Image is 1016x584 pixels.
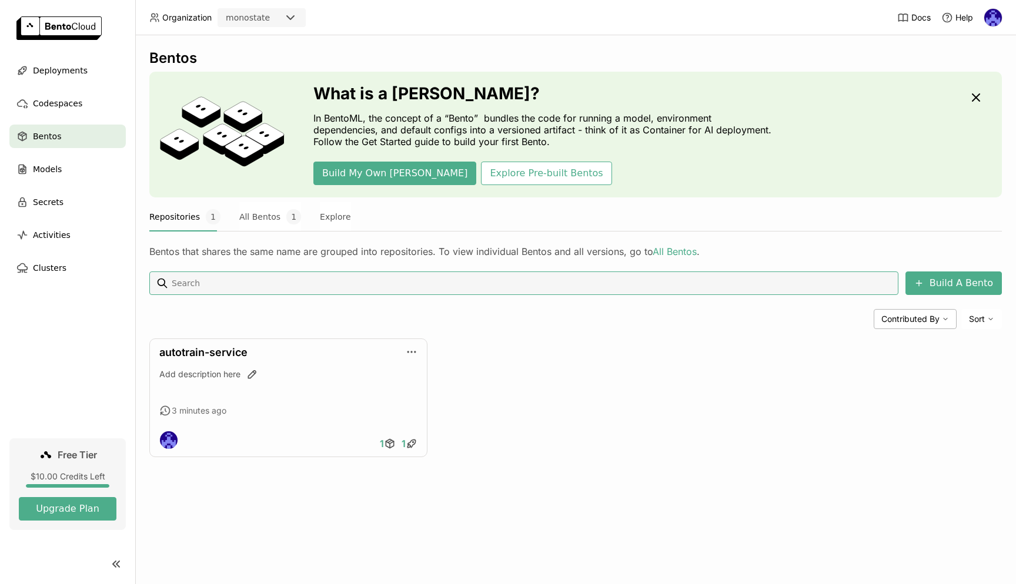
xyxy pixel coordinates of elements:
img: cover onboarding [159,96,285,173]
div: Help [941,12,973,24]
a: Deployments [9,59,126,82]
img: Andrew correa [984,9,1002,26]
span: Codespaces [33,96,82,110]
span: Help [955,12,973,23]
span: Secrets [33,195,63,209]
span: Models [33,162,62,176]
span: 1 [380,438,384,449]
input: Search [171,274,894,293]
a: Secrets [9,190,126,214]
button: Build My Own [PERSON_NAME] [313,162,476,185]
a: Clusters [9,256,126,280]
div: Bentos that shares the same name are grouped into repositories. To view individual Bentos and all... [149,246,1002,257]
img: Andrew correa [160,431,178,449]
h3: What is a [PERSON_NAME]? [313,84,778,103]
a: Free Tier$10.00 Credits LeftUpgrade Plan [9,438,126,530]
a: Codespaces [9,92,126,115]
span: Free Tier [58,449,97,461]
span: Deployments [33,63,88,78]
img: logo [16,16,102,40]
span: Bentos [33,129,61,143]
button: All Bentos [239,202,301,231]
span: 3 minutes ago [172,405,226,416]
button: Explore [320,202,351,231]
div: Contributed By [874,309,957,329]
p: In BentoML, the concept of a “Bento” bundles the code for running a model, environment dependenci... [313,112,778,147]
span: 1 [402,438,406,449]
div: Sort [961,309,1002,329]
div: monostate [226,12,270,24]
span: Activities [33,228,71,242]
a: Models [9,157,126,181]
span: Clusters [33,261,66,275]
a: 1 [399,432,420,455]
div: $10.00 Credits Left [19,471,116,482]
span: Contributed By [881,314,940,324]
span: Sort [969,314,985,324]
button: Explore Pre-built Bentos [481,162,611,185]
div: Add description here [159,368,417,380]
a: All Bentos [653,246,697,257]
a: 1 [377,432,399,455]
a: Bentos [9,125,126,148]
span: Docs [911,12,931,23]
span: 1 [286,209,301,224]
a: Docs [897,12,931,24]
input: Selected monostate. [271,12,272,24]
a: Activities [9,223,126,247]
button: Repositories [149,202,220,231]
button: Upgrade Plan [19,497,116,521]
button: Build A Bento [905,271,1002,295]
a: autotrain-service [159,346,248,358]
div: Bentos [149,49,1002,67]
span: 1 [206,209,220,224]
span: Organization [162,12,212,23]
